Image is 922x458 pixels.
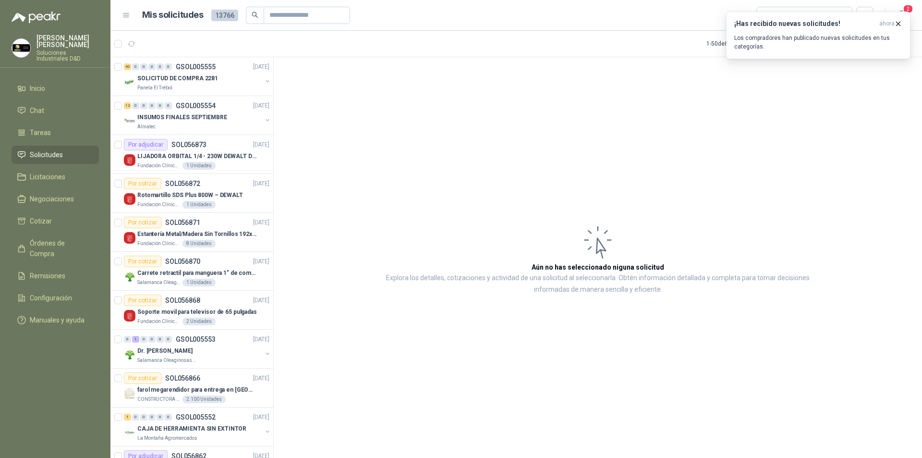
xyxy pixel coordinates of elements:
div: 0 [165,102,172,109]
div: 1 - 50 de 8074 [706,36,769,51]
p: Salamanca Oleaginosas SAS [137,279,181,286]
a: Inicio [12,79,99,98]
p: [DATE] [253,62,269,72]
div: 0 [157,102,164,109]
div: 0 [132,102,139,109]
p: Explora los detalles, cotizaciones y actividad de una solicitud al seleccionarla. Obtén informaci... [370,272,826,296]
span: Chat [30,105,44,116]
div: Por cotizar [124,217,161,228]
div: 0 [157,414,164,421]
img: Company Logo [124,115,135,127]
div: 2 Unidades [182,318,216,325]
p: [DATE] [253,257,269,266]
a: Licitaciones [12,168,99,186]
span: Licitaciones [30,172,65,182]
a: Por adjudicarSOL056873[DATE] Company LogoLIJADORA ORBITAL 1/4 - 230W DEWALT DWE6411-B3Fundación C... [110,135,273,174]
p: SOL056868 [165,297,200,304]
div: 8 Unidades [182,240,216,248]
p: Rotomartillo SDS Plus 800W – DEWALT [137,191,243,200]
div: Por cotizar [124,295,161,306]
p: [DATE] [253,101,269,111]
h1: Mis solicitudes [142,8,204,22]
div: 0 [165,414,172,421]
span: ahora [879,20,895,28]
span: Solicitudes [30,149,63,160]
a: Por cotizarSOL056866[DATE] Company Logofarol megarendidor para entrega en [GEOGRAPHIC_DATA]CONSTR... [110,369,273,408]
p: GSOL005553 [176,336,216,343]
p: GSOL005554 [176,102,216,109]
p: Fundación Clínica Shaio [137,201,181,209]
div: Por adjudicar [124,139,168,150]
a: 0 1 0 0 0 0 GSOL005553[DATE] Company LogoDr. [PERSON_NAME]Salamanca Oleaginosas SAS [124,334,271,364]
span: Tareas [30,127,51,138]
div: 40 [124,63,131,70]
div: 0 [140,63,147,70]
a: Remisiones [12,267,99,285]
p: [DATE] [253,140,269,149]
p: GSOL005555 [176,63,216,70]
img: Company Logo [124,76,135,88]
p: SOL056870 [165,258,200,265]
p: SOL056873 [171,141,206,148]
span: Remisiones [30,271,65,281]
p: Dr. [PERSON_NAME] [137,347,193,356]
div: 2.100 Unidades [182,396,226,403]
p: SOL056871 [165,219,200,226]
p: LIJADORA ORBITAL 1/4 - 230W DEWALT DWE6411-B3 [137,152,257,161]
div: 0 [132,63,139,70]
div: 1 [124,414,131,421]
h3: Aún no has seleccionado niguna solicitud [532,262,664,272]
a: Configuración [12,289,99,307]
div: Por cotizar [124,256,161,267]
div: 0 [140,414,147,421]
a: Órdenes de Compra [12,234,99,263]
span: 13766 [211,10,238,21]
span: Manuales y ayuda [30,315,85,325]
p: Panela El Trébol [137,84,172,92]
img: Company Logo [124,271,135,283]
div: 12 [124,102,131,109]
p: La Montaña Agromercados [137,434,197,442]
h3: ¡Has recibido nuevas solicitudes! [734,20,875,28]
span: Negociaciones [30,194,74,204]
span: Configuración [30,293,72,303]
span: search [252,12,258,18]
p: [PERSON_NAME] [PERSON_NAME] [36,35,99,48]
button: 2 [893,7,910,24]
div: 0 [148,414,156,421]
p: farol megarendidor para entrega en [GEOGRAPHIC_DATA] [137,385,257,395]
div: 0 [124,336,131,343]
span: Cotizar [30,216,52,226]
p: Soporte movil para televisor de 65 pulgadas [137,308,257,317]
img: Company Logo [12,39,30,57]
div: 1 Unidades [182,201,216,209]
a: Por cotizarSOL056870[DATE] Company LogoCarrete retractil para manguera 1" de combustibleSalamanca... [110,252,273,291]
p: CAJA DE HERRAMIENTA SIN EXTINTOR [137,424,246,433]
p: CONSTRUCTORA GRUPO FIP [137,396,181,403]
img: Company Logo [124,388,135,399]
p: SOL056872 [165,180,200,187]
a: Cotizar [12,212,99,230]
button: ¡Has recibido nuevas solicitudes!ahora Los compradores han publicado nuevas solicitudes en tus ca... [726,12,910,59]
div: 0 [165,63,172,70]
div: 0 [140,102,147,109]
p: GSOL005552 [176,414,216,421]
a: Por cotizarSOL056871[DATE] Company LogoEstantería Metal/Madera Sin Tornillos 192x100x50 cm 5 Nive... [110,213,273,252]
p: [DATE] [253,296,269,305]
p: [DATE] [253,179,269,188]
a: Por cotizarSOL056868[DATE] Company LogoSoporte movil para televisor de 65 pulgadasFundación Clíni... [110,291,273,330]
p: Almatec [137,123,156,131]
img: Company Logo [124,154,135,166]
a: Negociaciones [12,190,99,208]
div: Por cotizar [124,372,161,384]
a: Por cotizarSOL056872[DATE] Company LogoRotomartillo SDS Plus 800W – DEWALTFundación Clínica Shaio... [110,174,273,213]
p: Salamanca Oleaginosas SAS [137,357,198,364]
div: Por cotizar [124,178,161,189]
p: INSUMOS FINALES SEPTIEMBRE [137,113,227,122]
a: 1 0 0 0 0 0 GSOL005552[DATE] Company LogoCAJA DE HERRAMIENTA SIN EXTINTORLa Montaña Agromercados [124,411,271,442]
span: Inicio [30,83,45,94]
img: Company Logo [124,232,135,244]
span: Órdenes de Compra [30,238,90,259]
p: Soluciones Industriales D&D [36,50,99,62]
div: 0 [148,336,156,343]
